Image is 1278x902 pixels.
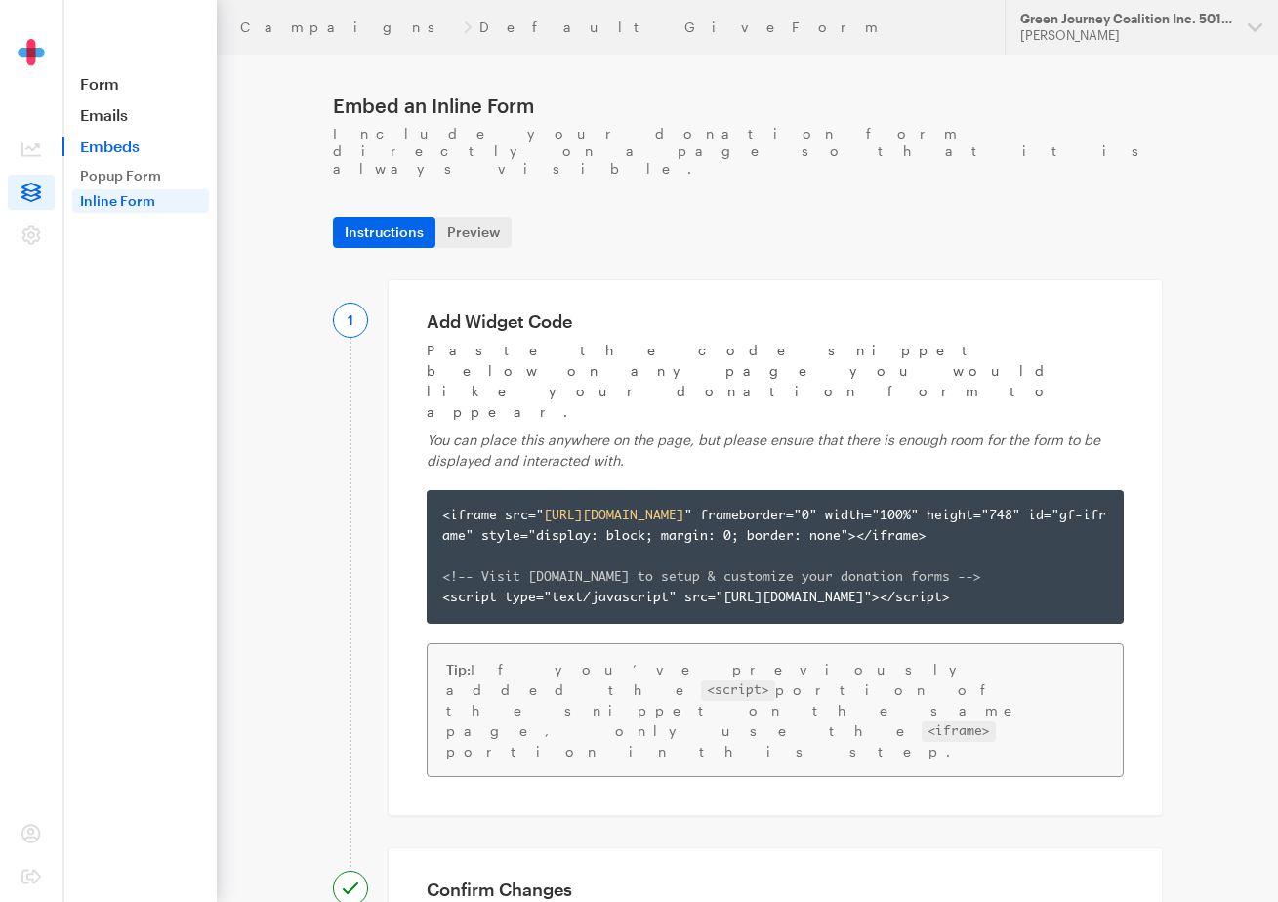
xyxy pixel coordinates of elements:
[435,217,512,248] a: Preview
[446,661,471,677] span: Tip:
[427,643,1124,777] div: If you’ve previously added the portion of the snippet on the same page, only use the portion in t...
[72,189,209,213] a: Inline Form
[240,20,456,35] a: Campaigns
[1020,11,1232,27] div: Green Journey Coalition Inc. 501(c)(3)
[333,303,368,338] div: 1
[442,506,1108,608] div: <iframe src=" " frameborder="0" width="100%" height="748" id="gf-iframe" style="display: block; m...
[701,680,775,701] code: <script>
[62,74,217,94] a: Form
[479,20,884,35] a: Default GiveForm
[62,137,217,156] a: Embeds
[333,217,435,248] a: Instructions
[427,879,1124,900] h2: Confirm Changes
[442,571,981,584] span: <!-- Visit [DOMAIN_NAME] to setup & customize your donation forms -->
[72,164,209,187] a: Popup Form
[1020,27,1232,44] div: [PERSON_NAME]
[62,105,217,125] a: Emails
[427,340,1124,422] p: Paste the code snippet below on any page you would like your donation form to appear.
[922,721,996,742] code: <iframe>
[427,310,1124,332] h2: Add Widget Code
[333,94,1163,117] h1: Embed an Inline Form
[544,510,684,522] span: [URL][DOMAIN_NAME]
[333,125,1163,178] p: Include your donation form directly on a page so that it is always visible.
[427,430,1124,471] p: You can place this anywhere on the page, but please ensure that there is enough room for the form...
